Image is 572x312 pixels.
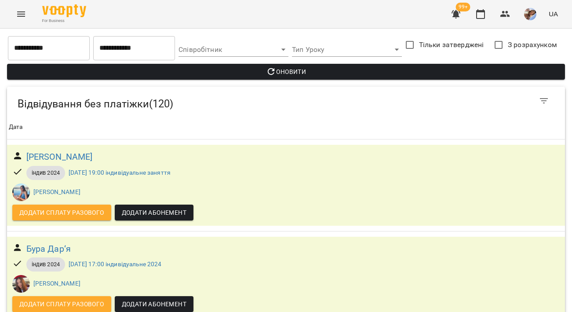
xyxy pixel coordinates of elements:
[545,6,561,22] button: UA
[115,205,193,220] button: Додати Абонемент
[122,207,186,218] span: Додати Абонемент
[69,169,171,176] a: [DATE] 19:00 індивідуальне заняття
[115,296,193,312] button: Додати Абонемент
[533,90,554,111] button: Фільтр
[42,18,86,24] span: For Business
[7,64,565,80] button: Оновити
[26,169,65,177] span: індив 2024
[524,8,536,20] img: 394bc291dafdae5dd9d4260eeb71960b.jpeg
[12,296,111,312] button: Додати сплату разового
[9,122,563,132] span: Дата
[14,66,558,77] span: Оновити
[33,188,80,195] a: [PERSON_NAME]
[26,242,71,256] a: Бура Дар‘я
[69,261,162,268] a: [DATE] 17:00 індивідуальне 2024
[456,3,470,11] span: 99+
[419,40,484,50] span: Тільки затверджені
[7,87,565,115] div: Table Toolbar
[12,184,30,201] img: Анна
[42,4,86,17] img: Voopty Logo
[26,150,93,164] a: [PERSON_NAME]
[26,261,65,268] span: індив 2024
[18,97,353,111] h5: Відвідування без платіжки ( 120 )
[508,40,557,50] span: З розрахунком
[9,122,23,132] div: Дата
[19,299,104,309] span: Додати сплату разового
[12,205,111,220] button: Додати сплату разового
[122,299,186,309] span: Додати Абонемент
[12,275,30,293] img: Anastasia
[9,122,23,132] div: Sort
[19,207,104,218] span: Додати сплату разового
[549,9,558,18] span: UA
[11,4,32,25] button: Menu
[33,280,80,287] a: [PERSON_NAME]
